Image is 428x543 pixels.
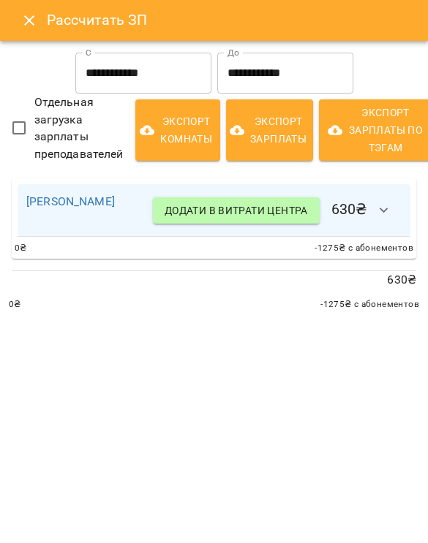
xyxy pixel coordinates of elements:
span: Экспорт Зарплаты по тэгам [331,104,422,156]
button: Экспорт Зарплаты [226,99,314,161]
h6: Рассчитать ЗП [47,9,416,31]
button: Додати в витрати центра [153,197,320,224]
a: [PERSON_NAME] [26,194,115,208]
span: Отдельная загрузка зарплаты преподавателей [34,94,124,162]
span: -1275 ₴ с абонементов [320,297,419,312]
span: 0 ₴ [15,241,27,256]
span: 0 ₴ [9,297,21,312]
span: Додати в витрати центра [165,202,308,219]
button: Экспорт комнаты [135,99,220,161]
span: -1275 ₴ с абонементов [315,241,413,256]
p: 630 ₴ [12,271,416,289]
button: Close [12,3,47,38]
h6: 630 ₴ [153,193,402,228]
span: Экспорт Зарплаты [238,113,302,148]
span: Экспорт комнаты [147,113,209,148]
